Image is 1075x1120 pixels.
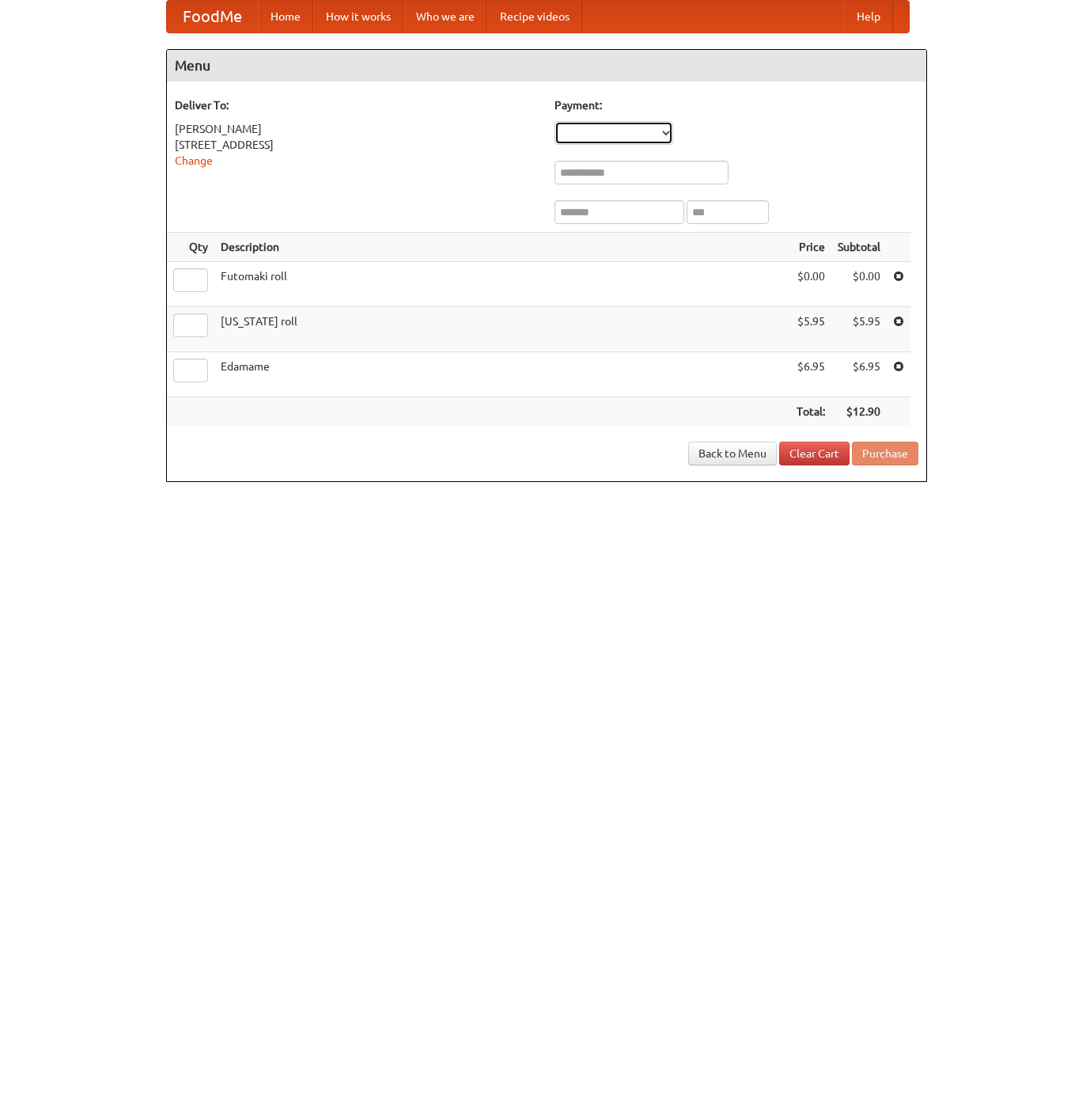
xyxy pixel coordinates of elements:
td: $0.00 [831,262,887,307]
th: Price [790,233,831,262]
a: Back to Menu [688,442,777,465]
th: Qty [167,233,214,262]
th: Description [214,233,790,262]
td: $5.95 [790,307,831,352]
a: Home [258,1,313,32]
a: Help [844,1,893,32]
a: Who we are [403,1,487,32]
h5: Payment: [555,97,918,113]
td: $0.00 [790,262,831,307]
td: Edamame [214,352,790,397]
th: $12.90 [831,397,887,427]
td: $6.95 [831,352,887,397]
td: [US_STATE] roll [214,307,790,352]
h5: Deliver To: [175,97,539,113]
button: Purchase [852,442,918,465]
td: $6.95 [790,352,831,397]
a: Recipe videos [487,1,582,32]
a: How it works [313,1,403,32]
div: [PERSON_NAME] [175,121,539,137]
h4: Menu [167,50,926,82]
td: Futomaki roll [214,262,790,307]
td: $5.95 [831,307,887,352]
a: Clear Cart [779,442,850,465]
th: Total: [790,397,831,427]
a: FoodMe [167,1,258,32]
th: Subtotal [831,233,887,262]
a: Change [175,154,213,167]
div: [STREET_ADDRESS] [175,137,539,153]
